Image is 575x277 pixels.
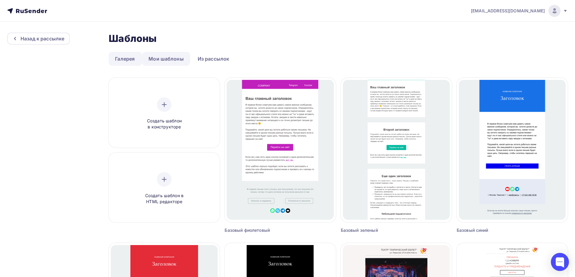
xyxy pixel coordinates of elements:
a: Галерея [109,52,141,66]
div: Базовый синий [457,227,540,233]
a: Из рассылок [191,52,236,66]
div: Базовый зеленый [341,227,424,233]
div: Назад к рассылке [21,35,64,42]
span: [EMAIL_ADDRESS][DOMAIN_NAME] [471,8,545,14]
span: Создать шаблон в HTML редакторе [136,193,193,205]
span: Создать шаблон в конструкторе [136,118,193,130]
a: Мои шаблоны [142,52,190,66]
h2: Шаблоны [109,33,157,45]
div: Базовый фиолетовый [225,227,308,233]
a: [EMAIL_ADDRESS][DOMAIN_NAME] [471,5,568,17]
